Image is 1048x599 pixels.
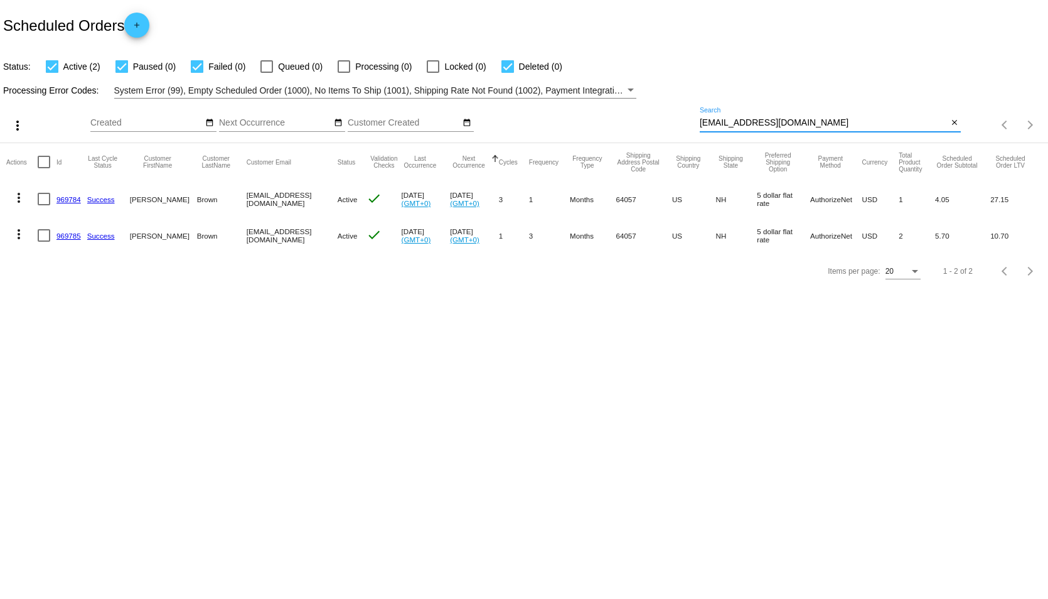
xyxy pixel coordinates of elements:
a: (GMT+0) [450,235,479,244]
span: Active [338,232,358,240]
mat-cell: NH [716,217,757,254]
button: Change sorting for LifetimeValue [990,155,1030,169]
mat-cell: [EMAIL_ADDRESS][DOMAIN_NAME] [247,181,338,217]
mat-icon: add [129,21,144,36]
button: Change sorting for NextOccurrenceUtc [450,155,488,169]
mat-cell: Months [570,181,616,217]
mat-cell: Brown [197,181,247,217]
span: Deleted (0) [519,59,562,74]
mat-cell: 10.70 [990,217,1042,254]
button: Previous page [993,259,1018,284]
mat-cell: AuthorizeNet [810,217,862,254]
button: Clear [948,117,961,130]
a: (GMT+0) [402,199,431,207]
button: Change sorting for PreferredShippingOption [757,152,799,173]
button: Change sorting for ShippingCountry [672,155,705,169]
button: Change sorting for ShippingPostcode [616,152,661,173]
button: Change sorting for Status [338,158,355,166]
mat-icon: more_vert [11,190,26,205]
mat-cell: US [672,217,716,254]
mat-icon: date_range [463,118,471,128]
mat-cell: 27.15 [990,181,1042,217]
a: Success [87,195,115,203]
mat-cell: [DATE] [402,181,451,217]
button: Change sorting for CustomerEmail [247,158,291,166]
mat-header-cell: Actions [6,143,38,181]
mat-cell: 3 [529,217,570,254]
button: Next page [1018,112,1043,138]
button: Change sorting for ShippingState [716,155,746,169]
mat-cell: USD [862,217,899,254]
mat-cell: 5 dollar flat rate [757,181,810,217]
span: Active (2) [63,59,100,74]
mat-icon: date_range [205,118,214,128]
button: Next page [1018,259,1043,284]
mat-cell: [DATE] [450,181,499,217]
button: Change sorting for LastProcessingCycleId [87,155,119,169]
div: 1 - 2 of 2 [943,267,973,276]
span: Processing Error Codes: [3,85,99,95]
mat-cell: USD [862,181,899,217]
mat-cell: [DATE] [402,217,451,254]
mat-icon: check [366,227,382,242]
mat-icon: close [950,118,959,128]
button: Change sorting for CurrencyIso [862,158,888,166]
mat-cell: 4.05 [935,181,990,217]
button: Change sorting for Frequency [529,158,559,166]
button: Previous page [993,112,1018,138]
button: Change sorting for Cycles [499,158,518,166]
input: Customer Created [348,118,461,128]
mat-icon: date_range [334,118,343,128]
mat-cell: NH [716,181,757,217]
mat-cell: [DATE] [450,217,499,254]
mat-cell: AuthorizeNet [810,181,862,217]
a: 969785 [56,232,81,240]
mat-cell: Months [570,217,616,254]
div: Items per page: [828,267,880,276]
a: (GMT+0) [402,235,431,244]
span: Queued (0) [278,59,323,74]
mat-cell: 1 [499,217,529,254]
mat-cell: 64057 [616,181,672,217]
mat-cell: 1 [899,181,935,217]
mat-cell: [PERSON_NAME] [130,217,197,254]
mat-cell: 5 dollar flat rate [757,217,810,254]
mat-icon: more_vert [10,118,25,133]
mat-select: Items per page: [885,267,921,276]
button: Change sorting for Id [56,158,61,166]
button: Change sorting for CustomerFirstName [130,155,186,169]
mat-cell: 64057 [616,217,672,254]
span: Active [338,195,358,203]
span: 20 [885,267,894,276]
mat-header-cell: Total Product Quantity [899,143,935,181]
h2: Scheduled Orders [3,13,149,38]
input: Created [90,118,203,128]
span: Processing (0) [355,59,412,74]
mat-cell: 3 [499,181,529,217]
mat-select: Filter by Processing Error Codes [114,83,637,99]
mat-cell: US [672,181,716,217]
mat-cell: [EMAIL_ADDRESS][DOMAIN_NAME] [247,217,338,254]
button: Change sorting for CustomerLastName [197,155,235,169]
button: Change sorting for PaymentMethod.Type [810,155,851,169]
mat-header-cell: Validation Checks [366,143,401,181]
mat-cell: Brown [197,217,247,254]
a: Success [87,232,115,240]
button: Change sorting for LastOccurrenceUtc [402,155,439,169]
span: Locked (0) [444,59,486,74]
span: Failed (0) [208,59,245,74]
mat-cell: [PERSON_NAME] [130,181,197,217]
mat-cell: 5.70 [935,217,990,254]
mat-cell: 1 [529,181,570,217]
input: Search [700,118,948,128]
a: 969784 [56,195,81,203]
mat-cell: 2 [899,217,935,254]
button: Change sorting for Subtotal [935,155,979,169]
a: (GMT+0) [450,199,479,207]
mat-icon: more_vert [11,227,26,242]
input: Next Occurrence [219,118,332,128]
button: Change sorting for FrequencyType [570,155,604,169]
span: Paused (0) [133,59,176,74]
mat-icon: check [366,191,382,206]
span: Status: [3,62,31,72]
